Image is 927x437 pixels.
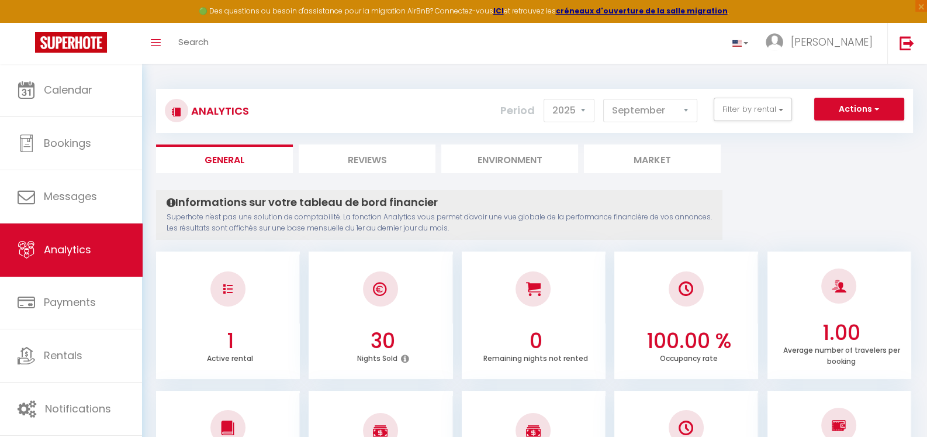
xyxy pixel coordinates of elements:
span: Calendar [44,82,92,97]
span: Analytics [44,242,91,257]
li: Environment [441,144,578,173]
h3: Analytics [188,98,249,124]
h3: 1.00 [774,321,908,345]
li: General [156,144,293,173]
button: Actions [814,98,904,121]
p: Remaining nights not rented [483,351,588,363]
h3: 1 [163,329,297,353]
label: Period [500,98,535,123]
h3: 30 [316,329,450,353]
button: Ouvrir le widget de chat LiveChat [9,5,44,40]
img: Super Booking [35,32,107,53]
span: Bookings [44,136,91,150]
span: Search [178,36,209,48]
p: Occupancy rate [660,351,718,363]
a: créneaux d'ouverture de la salle migration [556,6,728,16]
span: [PERSON_NAME] [791,35,873,49]
li: Market [584,144,721,173]
span: Messages [44,189,97,204]
a: ICI [493,6,504,16]
li: Reviews [299,144,435,173]
h4: Informations sur votre tableau de bord financier [167,196,712,209]
p: Average number of travelers per booking [783,343,900,366]
img: ... [766,33,783,51]
p: Superhote n'est pas une solution de comptabilité. La fonction Analytics vous permet d'avoir une v... [167,212,712,234]
h3: 0 [469,329,603,353]
a: ... [PERSON_NAME] [757,23,887,64]
button: Filter by rental [714,98,792,121]
span: Notifications [45,401,111,416]
p: Nights Sold [357,351,397,363]
span: Payments [44,295,96,309]
img: logout [900,36,914,50]
a: Search [170,23,217,64]
img: NO IMAGE [223,284,233,294]
p: Active rental [207,351,253,363]
h3: 100.00 % [622,329,756,353]
img: NO IMAGE [832,418,846,432]
img: NO IMAGE [679,421,693,435]
span: Rentals [44,348,82,363]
